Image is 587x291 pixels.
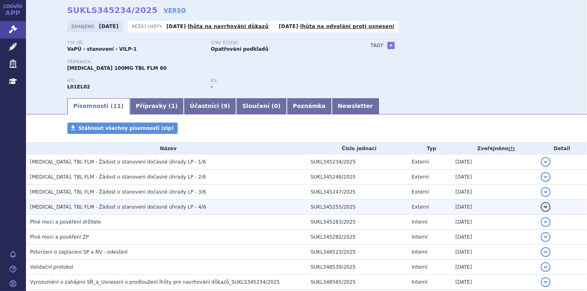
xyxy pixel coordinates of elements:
span: Validační protokol [30,264,73,270]
button: detail [541,247,550,257]
span: CALQUENCE, TBL FLM - Žádost o stanovení dočasné úhrady LP - 1/6 [30,159,206,165]
span: 9 [224,103,228,109]
strong: [DATE] [99,24,118,29]
span: Zahájeno: [71,23,97,30]
strong: AKALABRUTINIB [67,84,90,90]
td: [DATE] [452,170,537,185]
button: detail [541,202,550,212]
th: Název [26,142,307,155]
strong: [DATE] [166,24,186,29]
a: lhůta na odvolání proti usnesení [300,24,394,29]
span: Interní [412,219,428,225]
td: SUKL345283/2025 [307,215,408,230]
span: 1 [171,103,175,109]
td: [DATE] [452,200,537,215]
button: detail [541,157,550,167]
span: Externí [412,174,429,180]
td: SUKL345234/2025 [307,155,408,170]
span: Potvrzení o zaplacení SP a NV - odeslání [30,249,127,255]
span: Externí [412,189,429,195]
span: Interní [412,249,428,255]
p: - [166,23,269,30]
td: SUKL348539/2025 [307,260,408,275]
a: Písemnosti (11) [67,98,130,114]
span: Externí [412,204,429,210]
span: Plné moci a pověření ZP [30,234,89,240]
th: Detail [537,142,587,155]
td: [DATE] [452,155,537,170]
button: detail [541,172,550,182]
td: [DATE] [452,215,537,230]
span: Běžící lhůty: [132,23,164,30]
td: SUKL345246/2025 [307,170,408,185]
button: detail [541,217,550,227]
strong: VaPÚ - stanovení - VILP-1 [67,46,137,52]
span: Plné moci a pověření držitele [30,219,101,225]
p: Stav řízení: [211,41,346,45]
span: Interní [412,264,428,270]
td: SUKL348565/2025 [307,275,408,290]
span: Interní [412,234,428,240]
span: CALQUENCE, TBL FLM - Žádost o stanovení dočasné úhrady LP - 2/6 [30,174,206,180]
a: Stáhnout všechny písemnosti (zip) [67,123,178,134]
th: Zveřejněno [452,142,537,155]
p: Typ SŘ: [67,41,203,45]
td: SUKL348523/2025 [307,245,408,260]
span: Vyrozumění o zahájení SŘ_a_Usnesení o prodloužení lhůty pro navrhování důkazů_SUKLS345234/2025 [30,279,280,285]
span: Stáhnout všechny písemnosti (zip) [79,125,174,131]
span: Externí [412,159,429,165]
a: Poznámka [287,98,332,114]
span: CALQUENCE, TBL FLM - Žádost o stanovení dočasné úhrady LP - 4/6 [30,204,206,210]
th: Typ [408,142,452,155]
td: [DATE] [452,260,537,275]
td: SUKL345282/2025 [307,230,408,245]
td: [DATE] [452,185,537,200]
p: ATC: [67,78,203,83]
strong: - [211,84,213,90]
span: CALQUENCE, TBL FLM - Žádost o stanovení dočasné úhrady LP - 3/6 [30,189,206,195]
a: lhůta na navrhování důkazů [188,24,269,29]
p: RS: [211,78,346,83]
th: Číslo jednací [307,142,408,155]
strong: Opatřování podkladů [211,46,269,52]
button: detail [541,232,550,242]
strong: [DATE] [279,24,298,29]
td: [DATE] [452,230,537,245]
span: [MEDICAL_DATA] 100MG TBL FLM 60 [67,65,167,71]
span: 0 [274,103,278,109]
a: Účastníci (9) [184,98,236,114]
button: detail [541,277,550,287]
td: [DATE] [452,275,537,290]
h3: Tagy [371,41,384,50]
td: SUKL345247/2025 [307,185,408,200]
a: Newsletter [332,98,379,114]
td: SUKL345255/2025 [307,200,408,215]
a: Přípravky (1) [130,98,184,114]
strong: SUKLS345234/2025 [67,5,158,15]
button: detail [541,262,550,272]
span: 11 [113,103,121,109]
p: - [279,23,394,30]
span: Interní [412,279,428,285]
button: detail [541,187,550,197]
a: Sloučení (0) [236,98,286,114]
a: + [387,42,395,49]
p: Přípravek: [67,60,355,65]
td: [DATE] [452,245,537,260]
a: VERSO [163,6,186,14]
abbr: (?) [508,146,515,152]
